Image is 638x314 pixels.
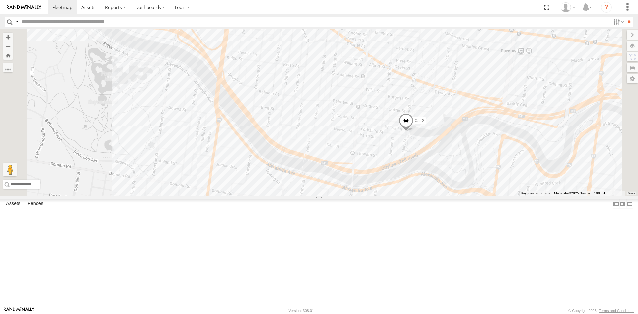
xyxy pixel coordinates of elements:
button: Zoom Home [3,51,13,60]
a: Terms and Conditions [599,309,634,313]
label: Fences [24,199,47,209]
div: © Copyright 2025 - [568,309,634,313]
div: Tony Vamvakitis [558,2,578,12]
label: Hide Summary Table [626,199,633,209]
a: Visit our Website [4,307,34,314]
a: Terms (opens in new tab) [628,192,635,195]
button: Drag Pegman onto the map to open Street View [3,163,17,176]
label: Dock Summary Table to the Right [619,199,626,209]
button: Keyboard shortcuts [521,191,550,196]
label: Dock Summary Table to the Left [613,199,619,209]
i: ? [601,2,612,13]
label: Assets [3,199,24,209]
img: rand-logo.svg [7,5,41,10]
label: Search Query [14,17,19,27]
div: Version: 308.01 [289,309,314,313]
button: Zoom in [3,33,13,42]
span: 100 m [594,191,604,195]
button: Zoom out [3,42,13,51]
span: Map data ©2025 Google [554,191,590,195]
span: Car 2 [415,118,424,123]
label: Measure [3,63,13,72]
label: Search Filter Options [611,17,625,27]
label: Map Settings [627,74,638,83]
button: Map Scale: 100 m per 53 pixels [592,191,625,196]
